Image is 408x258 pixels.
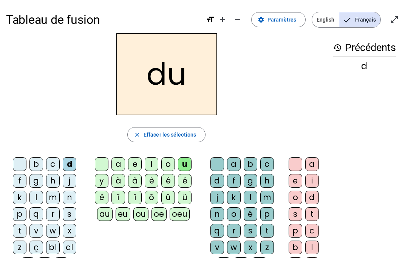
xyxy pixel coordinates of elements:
div: d [63,157,76,171]
div: u [178,157,192,171]
div: l [29,191,43,204]
mat-icon: format_size [206,15,215,24]
div: ê [178,174,192,188]
div: l [305,241,319,254]
div: bl [46,241,60,254]
div: à [111,174,125,188]
mat-icon: add [218,15,227,24]
div: m [260,191,274,204]
div: v [210,241,224,254]
div: d [333,62,396,71]
div: g [29,174,43,188]
div: oe [151,207,167,221]
div: l [244,191,257,204]
div: o [161,157,175,171]
div: h [260,174,274,188]
div: f [13,174,26,188]
span: Paramètres [267,15,296,24]
div: ë [95,191,108,204]
mat-icon: close [134,131,141,138]
mat-button-toggle-group: Language selection [312,12,381,28]
button: Diminuer la taille de la police [230,12,245,27]
div: o [289,191,302,204]
div: cl [63,241,76,254]
div: é [244,207,257,221]
div: p [260,207,274,221]
div: au [97,207,113,221]
h3: Précédents [333,39,396,56]
div: a [227,157,241,171]
button: Entrer en plein écran [387,12,402,27]
div: s [289,207,302,221]
div: ç [29,241,43,254]
h1: Tableau de fusion [6,8,200,32]
div: eu [116,207,130,221]
div: i [145,157,158,171]
div: s [63,207,76,221]
mat-icon: remove [233,15,242,24]
mat-icon: history [333,43,342,52]
div: o [227,207,241,221]
div: e [289,174,302,188]
div: x [244,241,257,254]
div: c [46,157,60,171]
div: j [210,191,224,204]
div: â [128,174,142,188]
button: Augmenter la taille de la police [215,12,230,27]
div: t [260,224,274,238]
div: n [210,207,224,221]
div: a [305,157,319,171]
div: ou [133,207,148,221]
div: s [244,224,257,238]
div: j [63,174,76,188]
div: z [260,241,274,254]
div: c [260,157,274,171]
div: b [244,157,257,171]
div: e [128,157,142,171]
div: d [210,174,224,188]
div: c [305,224,319,238]
div: r [46,207,60,221]
div: û [161,191,175,204]
button: Effacer les sélections [127,127,206,142]
div: y [95,174,108,188]
div: p [289,224,302,238]
div: v [29,224,43,238]
div: g [244,174,257,188]
div: w [46,224,60,238]
div: h [46,174,60,188]
span: Français [339,12,380,27]
button: Paramètres [251,12,306,27]
div: w [227,241,241,254]
span: Effacer les sélections [144,130,196,139]
div: k [227,191,241,204]
div: ï [128,191,142,204]
div: î [111,191,125,204]
div: ô [145,191,158,204]
div: è [145,174,158,188]
div: i [305,174,319,188]
div: q [210,224,224,238]
div: f [227,174,241,188]
div: a [111,157,125,171]
div: m [46,191,60,204]
mat-icon: settings [258,16,264,23]
div: t [305,207,319,221]
div: p [13,207,26,221]
div: z [13,241,26,254]
div: oeu [170,207,190,221]
div: n [63,191,76,204]
mat-icon: open_in_full [390,15,399,24]
div: q [29,207,43,221]
div: x [63,224,76,238]
span: English [312,12,339,27]
div: é [161,174,175,188]
div: d [305,191,319,204]
div: t [13,224,26,238]
div: r [227,224,241,238]
div: b [29,157,43,171]
div: b [289,241,302,254]
h2: du [116,33,217,115]
div: k [13,191,26,204]
div: ü [178,191,192,204]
